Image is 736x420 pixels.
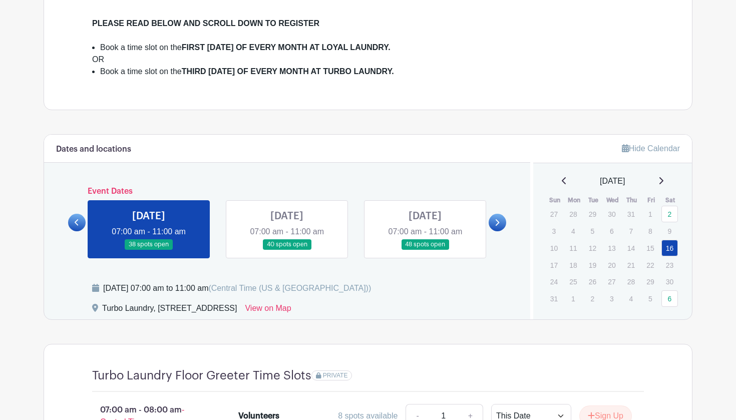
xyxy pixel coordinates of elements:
th: Tue [584,195,603,205]
span: [DATE] [600,175,625,187]
div: Turbo Laundry, [STREET_ADDRESS] [102,302,237,318]
p: 29 [642,274,658,289]
p: 30 [603,206,620,222]
p: 1 [565,291,581,306]
li: Book a time slot on the [100,66,644,78]
h6: Event Dates [86,187,489,196]
a: View on Map [245,302,291,318]
p: 6 [603,223,620,239]
th: Mon [564,195,584,205]
p: 27 [603,274,620,289]
p: 29 [584,206,601,222]
h6: Dates and locations [56,145,131,154]
th: Fri [641,195,661,205]
p: 7 [623,223,639,239]
p: 11 [565,240,581,256]
p: 5 [642,291,658,306]
p: 20 [603,257,620,273]
p: 17 [546,257,562,273]
p: 21 [623,257,639,273]
a: Hide Calendar [622,144,680,153]
p: 25 [565,274,581,289]
p: 26 [584,274,601,289]
th: Sun [545,195,565,205]
p: 14 [623,240,639,256]
th: Wed [603,195,622,205]
a: 2 [661,206,678,222]
th: Sat [661,195,680,205]
p: 8 [642,223,658,239]
strong: PLEASE READ BELOW AND SCROLL DOWN TO REGISTER [92,19,319,28]
p: 4 [565,223,581,239]
span: (Central Time (US & [GEOGRAPHIC_DATA])) [208,284,371,292]
a: 16 [661,240,678,256]
span: PRIVATE [323,372,348,379]
p: 28 [623,274,639,289]
p: 5 [584,223,601,239]
p: 4 [623,291,639,306]
strong: FIRST [DATE] OF EVERY MONTH AT LOYAL LAUNDRY. [182,43,391,52]
p: 12 [584,240,601,256]
p: 1 [642,206,658,222]
p: 31 [623,206,639,222]
p: 27 [546,206,562,222]
p: 23 [661,257,678,273]
p: 15 [642,240,658,256]
p: 22 [642,257,658,273]
h4: Turbo Laundry Floor Greeter Time Slots [92,368,311,383]
a: 6 [661,290,678,307]
p: 10 [546,240,562,256]
strong: THIRD [DATE] OF EVERY MONTH AT TURBO LAUNDRY. [182,67,394,76]
li: Book a time slot on the [100,42,644,54]
p: 24 [546,274,562,289]
p: 28 [565,206,581,222]
p: 9 [661,223,678,239]
p: 31 [546,291,562,306]
div: OR [92,54,644,66]
p: 30 [661,274,678,289]
p: 3 [546,223,562,239]
th: Thu [622,195,642,205]
p: 3 [603,291,620,306]
p: 2 [584,291,601,306]
p: 13 [603,240,620,256]
p: 18 [565,257,581,273]
div: [DATE] 07:00 am to 11:00 am [103,282,371,294]
p: 19 [584,257,601,273]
